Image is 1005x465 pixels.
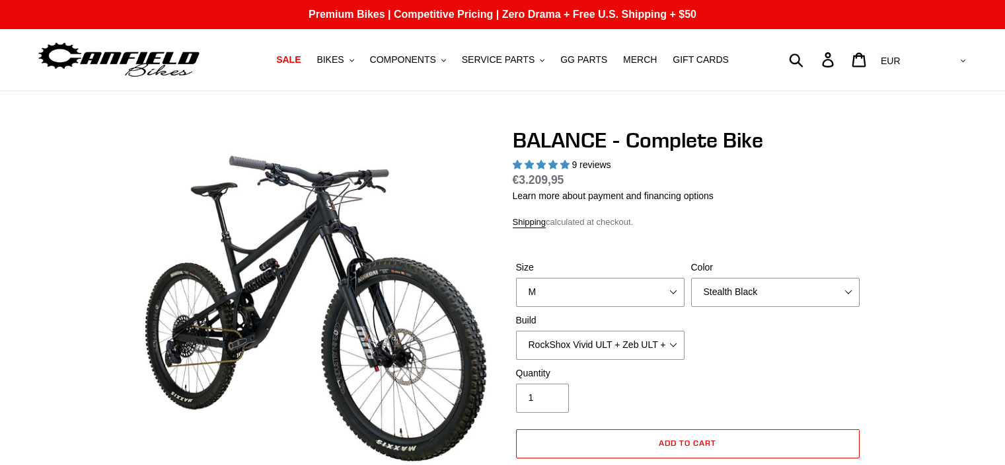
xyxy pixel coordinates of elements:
[554,51,614,69] a: GG PARTS
[370,54,436,65] span: COMPONENTS
[516,261,685,275] label: Size
[513,216,863,229] div: calculated at checkout.
[36,39,202,81] img: Canfield Bikes
[572,159,611,170] span: 9 reviews
[560,54,607,65] span: GG PARTS
[796,45,830,74] input: Search
[462,54,535,65] span: SERVICE PARTS
[513,159,572,170] span: 5.00 stars
[270,51,307,69] a: SALE
[310,51,360,69] button: BIKES
[516,429,860,458] button: Add to cart
[455,51,551,69] button: SERVICE PARTS
[623,54,657,65] span: MERCH
[316,54,344,65] span: BIKES
[363,51,453,69] button: COMPONENTS
[616,51,663,69] a: MERCH
[513,128,863,153] h1: BALANCE - Complete Bike
[666,51,735,69] a: GIFT CARDS
[659,438,716,448] span: Add to cart
[276,54,301,65] span: SALE
[691,261,860,275] label: Color
[513,190,714,201] a: Learn more about payment and financing options
[673,54,729,65] span: GIFT CARDS
[513,217,546,228] a: Shipping
[516,314,685,327] label: Build
[516,366,685,380] label: Quantity
[513,173,564,187] span: €3.209,95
